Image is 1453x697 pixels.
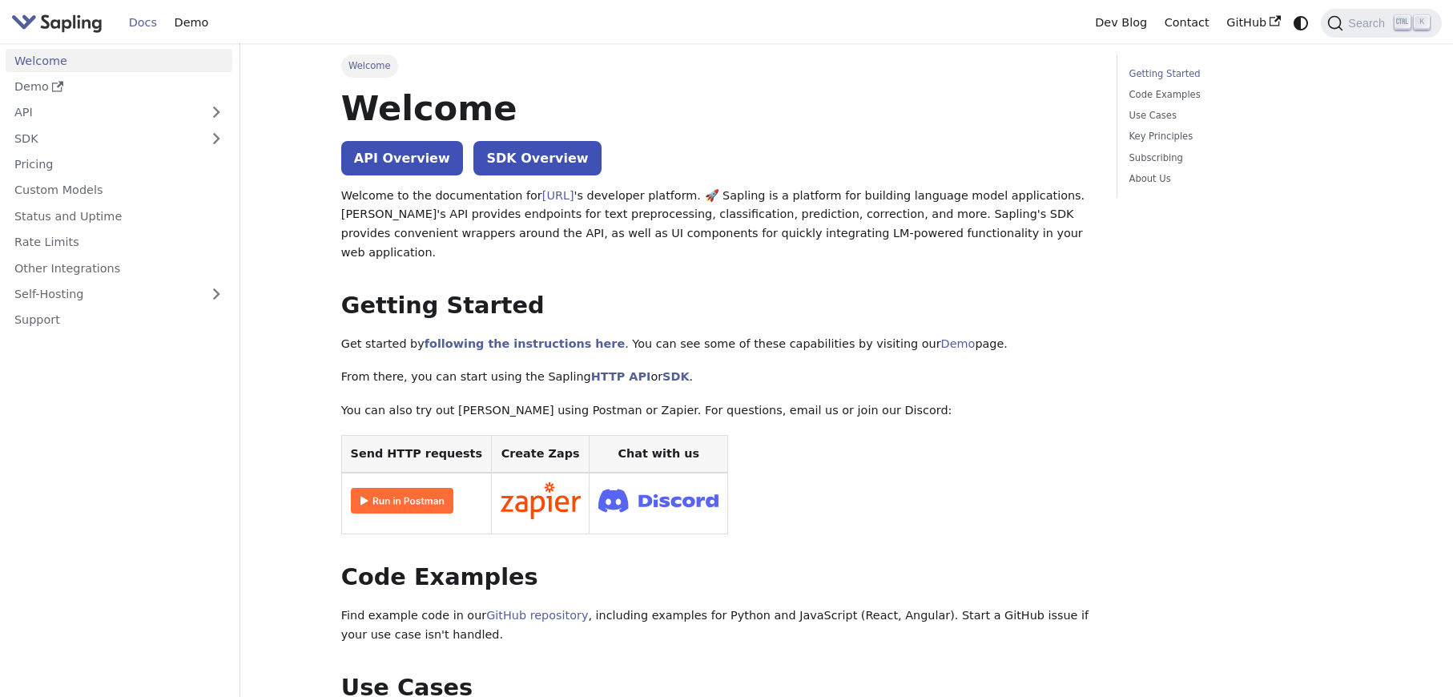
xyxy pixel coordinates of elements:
[542,189,574,202] a: [URL]
[486,609,588,622] a: GitHub repository
[11,11,108,34] a: Sapling.ai
[6,283,232,306] a: Self-Hosting
[1129,129,1346,144] a: Key Principles
[941,337,976,350] a: Demo
[341,87,1094,130] h1: Welcome
[120,10,166,35] a: Docs
[6,101,200,124] a: API
[590,435,728,473] th: Chat with us
[6,231,232,254] a: Rate Limits
[1290,11,1313,34] button: Switch between dark and light mode (currently system mode)
[6,308,232,332] a: Support
[351,488,453,514] img: Run in Postman
[11,11,103,34] img: Sapling.ai
[6,75,232,99] a: Demo
[1129,151,1346,166] a: Subscribing
[1156,10,1218,35] a: Contact
[1343,17,1395,30] span: Search
[1129,108,1346,123] a: Use Cases
[1129,171,1346,187] a: About Us
[6,153,232,176] a: Pricing
[662,370,689,383] a: SDK
[6,49,232,72] a: Welcome
[1086,10,1155,35] a: Dev Blog
[341,187,1094,263] p: Welcome to the documentation for 's developer platform. 🚀 Sapling is a platform for building lang...
[341,606,1094,645] p: Find example code in our , including examples for Python and JavaScript (React, Angular). Start a...
[473,141,601,175] a: SDK Overview
[1414,15,1430,30] kbd: K
[491,435,590,473] th: Create Zaps
[200,127,232,150] button: Expand sidebar category 'SDK'
[598,484,718,517] img: Join Discord
[200,101,232,124] button: Expand sidebar category 'API'
[6,204,232,228] a: Status and Uptime
[1321,9,1441,38] button: Search (Ctrl+K)
[341,54,398,77] span: Welcome
[341,292,1094,320] h2: Getting Started
[341,401,1094,421] p: You can also try out [PERSON_NAME] using Postman or Zapier. For questions, email us or join our D...
[6,127,200,150] a: SDK
[591,370,651,383] a: HTTP API
[341,141,463,175] a: API Overview
[341,368,1094,387] p: From there, you can start using the Sapling or .
[341,563,1094,592] h2: Code Examples
[6,256,232,280] a: Other Integrations
[501,482,581,519] img: Connect in Zapier
[1218,10,1289,35] a: GitHub
[6,179,232,202] a: Custom Models
[1129,66,1346,82] a: Getting Started
[425,337,625,350] a: following the instructions here
[341,435,491,473] th: Send HTTP requests
[166,10,217,35] a: Demo
[341,335,1094,354] p: Get started by . You can see some of these capabilities by visiting our page.
[1129,87,1346,103] a: Code Examples
[341,54,1094,77] nav: Breadcrumbs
